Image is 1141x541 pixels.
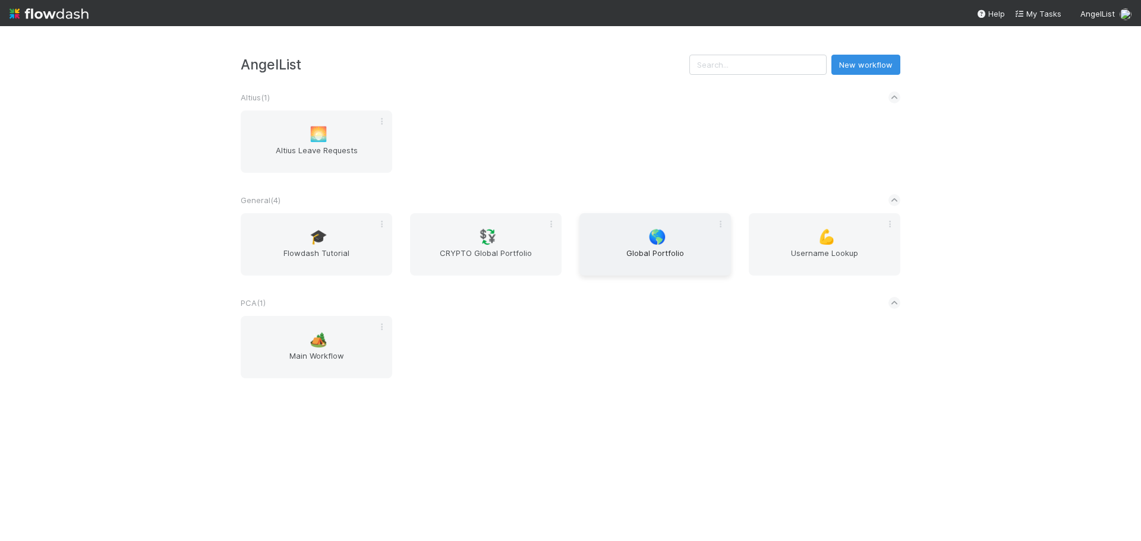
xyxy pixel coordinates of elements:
[584,247,726,271] span: Global Portfolio
[241,110,392,173] a: 🌅Altius Leave Requests
[241,316,392,378] a: 🏕️Main Workflow
[241,93,270,102] span: Altius ( 1 )
[1080,9,1115,18] span: AngelList
[818,229,836,245] span: 💪
[241,56,689,72] h3: AngelList
[479,229,497,245] span: 💱
[245,350,387,374] span: Main Workflow
[310,332,327,347] span: 🏕️
[410,213,562,276] a: 💱CRYPTO Global Portfolio
[1014,8,1061,20] a: My Tasks
[648,229,666,245] span: 🌎
[310,229,327,245] span: 🎓
[831,55,900,75] button: New workflow
[754,247,896,271] span: Username Lookup
[579,213,731,276] a: 🌎Global Portfolio
[245,247,387,271] span: Flowdash Tutorial
[749,213,900,276] a: 💪Username Lookup
[415,247,557,271] span: CRYPTO Global Portfolio
[241,213,392,276] a: 🎓Flowdash Tutorial
[689,55,827,75] input: Search...
[245,144,387,168] span: Altius Leave Requests
[241,195,280,205] span: General ( 4 )
[976,8,1005,20] div: Help
[310,126,327,142] span: 🌅
[1120,8,1131,20] img: avatar_28c6a484-83f6-4d9b-aa3b-1410a709a33e.png
[241,298,266,308] span: PCA ( 1 )
[1014,9,1061,18] span: My Tasks
[10,4,89,24] img: logo-inverted-e16ddd16eac7371096b0.svg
